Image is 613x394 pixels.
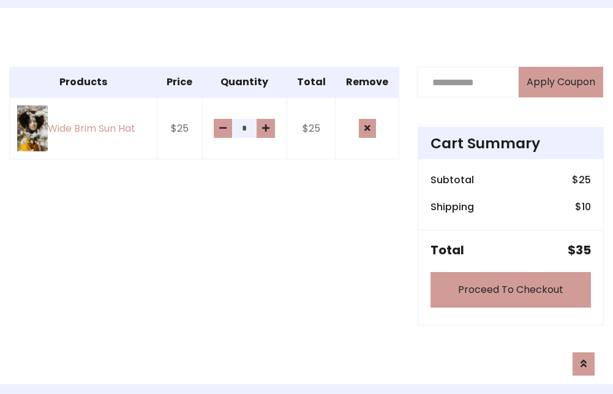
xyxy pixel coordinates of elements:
h6: $ [575,201,591,213]
button: Apply Coupon [519,67,603,97]
h5: Total [431,243,464,257]
th: Products [10,67,157,98]
th: Remove [336,67,399,98]
th: Total [287,67,336,98]
td: $25 [157,97,202,159]
span: 35 [576,241,591,259]
h4: Cart Summary [431,135,591,152]
span: 10 [582,200,591,214]
h6: Subtotal [431,174,474,186]
th: Price [157,67,202,98]
a: Wide Brim Sun Hat [17,105,149,151]
a: Proceed To Checkout [431,272,591,308]
td: $25 [287,97,336,159]
span: 25 [579,173,591,187]
h5: $ [568,243,591,257]
h6: Shipping [431,201,474,213]
h6: $ [572,174,591,186]
th: Quantity [202,67,287,98]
